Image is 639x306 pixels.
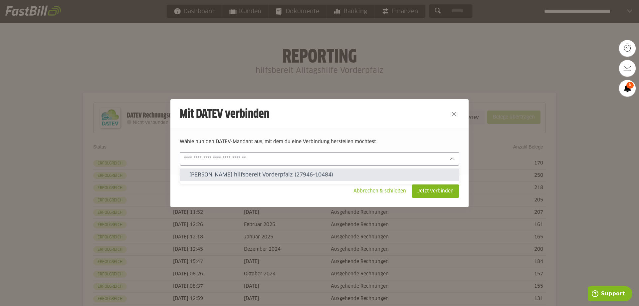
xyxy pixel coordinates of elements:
sl-button: Abbrechen & schließen [348,184,412,198]
sl-button: Jetzt verbinden [412,184,459,198]
a: 6 [619,80,636,97]
iframe: Öffnet ein Widget, in dem Sie weitere Informationen finden [588,286,632,303]
sl-option: [PERSON_NAME] hilfsbereit Vorderpfalz (27946-10484) [180,168,459,181]
span: 6 [626,82,634,89]
p: Wähle nun den DATEV-Mandant aus, mit dem du eine Verbindung herstellen möchtest [180,138,459,146]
